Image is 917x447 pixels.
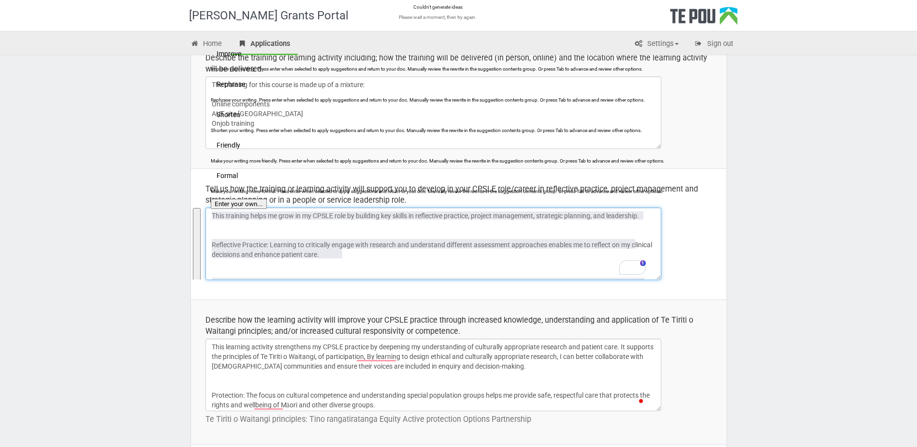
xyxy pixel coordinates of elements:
a: Sign out [687,34,741,55]
div: Te Pou Logo [670,7,738,31]
p: Te Tiriti o Waitangi principles: Tino rangatiratanga Equity Active protection Options Partnership [205,414,712,425]
a: Home [183,34,230,55]
textarea: To enrich screen reader interactions, please activate Accessibility in Grammarly extension settings [205,208,661,280]
div: Describe the training or learning activity including; how the training will be delivered (in pers... [205,52,712,74]
textarea: The training for this course is made up of a mixture: Online components AUT site [GEOGRAPHIC_DATA... [205,76,661,149]
div: Describe how the learning activity will improve your CPSLE practice through increased knowledge, ... [205,314,712,337]
textarea: To enrich screen reader interactions, please activate Accessibility in Grammarly extension settings [205,339,661,411]
div: Tell us how the training or learning activity will support you to develop in your CPSLE role/care... [205,183,712,206]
